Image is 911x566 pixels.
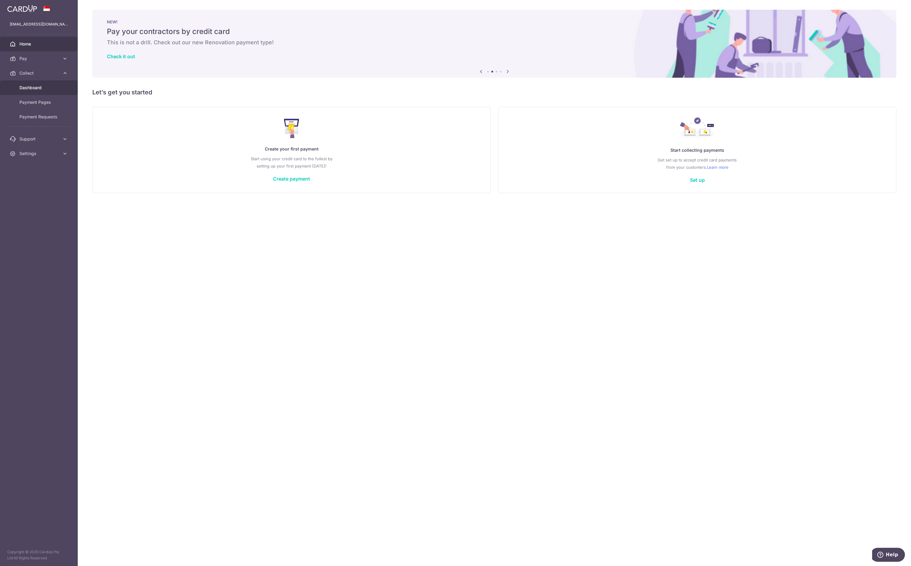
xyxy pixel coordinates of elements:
[19,151,60,157] span: Settings
[707,164,728,171] a: Learn more
[107,53,135,59] a: Check it out
[510,147,884,154] p: Start collecting payments
[510,156,884,171] p: Get set up to accept credit card payments from your customers.
[105,155,478,170] p: Start using your credit card to the fullest by setting up your first payment [DATE]!
[19,136,60,142] span: Support
[107,19,882,24] p: NEW!
[284,119,299,138] img: Make Payment
[105,145,478,153] p: Create your first payment
[19,114,60,120] span: Payment Requests
[690,177,705,183] a: Set up
[107,39,882,46] h6: This is not a drill. Check out our new Renovation payment type!
[680,117,715,139] img: Collect Payment
[19,85,60,91] span: Dashboard
[10,21,68,27] p: [EMAIL_ADDRESS][DOMAIN_NAME]
[19,99,60,105] span: Payment Pages
[107,27,882,36] h5: Pay your contractors by credit card
[7,5,37,12] img: CardUp
[19,70,60,76] span: Collect
[19,41,60,47] span: Home
[273,176,310,182] a: Create payment
[92,87,896,97] h5: Let’s get you started
[872,548,905,563] iframe: Opens a widget where you can find more information
[92,10,896,78] img: Renovation banner
[19,56,60,62] span: Pay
